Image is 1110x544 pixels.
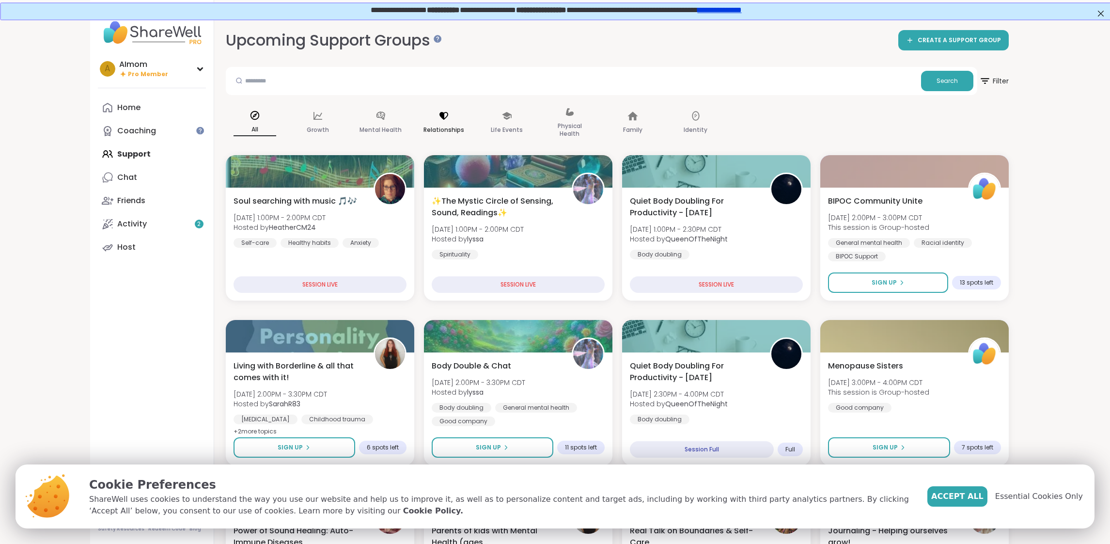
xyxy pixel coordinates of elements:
[98,526,144,532] a: Safety Resources
[375,174,405,204] img: HeatherCM24
[565,444,597,451] span: 11 spots left
[684,124,707,136] p: Identity
[98,212,206,236] a: Activity2
[573,339,603,369] img: lyssa
[828,360,903,372] span: Menopause Sisters
[771,339,801,369] img: QueenOfTheNight
[278,443,303,452] span: Sign Up
[969,174,1000,204] img: ShareWell
[630,399,728,409] span: Hosted by
[196,127,204,134] iframe: Spotlight
[343,238,379,248] div: Anxiety
[117,219,147,229] div: Activity
[89,494,912,517] p: ShareWell uses cookies to understand the way you use our website and help us to improve it, as we...
[573,174,603,204] img: lyssa
[937,77,958,85] span: Search
[234,276,406,293] div: SESSION LIVE
[432,250,478,259] div: Spirituality
[432,224,524,234] span: [DATE] 1:00PM - 2:00PM CDT
[98,166,206,189] a: Chat
[197,220,201,228] span: 2
[623,124,642,136] p: Family
[828,195,922,207] span: BIPOC Community Unite
[234,213,326,223] span: [DATE] 1:00PM - 2:00PM CDT
[375,339,405,369] img: SarahR83
[921,71,973,91] button: Search
[898,30,1009,50] a: CREATE A SUPPORT GROUP
[367,444,399,451] span: 6 spots left
[117,242,136,253] div: Host
[432,378,525,387] span: [DATE] 2:00PM - 3:30PM CDT
[281,238,339,248] div: Healthy habits
[872,278,897,287] span: Sign Up
[467,234,484,244] b: lyssa
[360,124,402,136] p: Mental Health
[630,195,759,219] span: Quiet Body Doubling For Productivity - [DATE]
[117,172,137,183] div: Chat
[828,213,929,223] span: [DATE] 2:00PM - 3:00PM CDT
[960,279,993,287] span: 13 spots left
[476,443,501,452] span: Sign Up
[918,36,1001,45] span: CREATE A SUPPORT GROUP
[98,236,206,259] a: Host
[98,189,206,212] a: Friends
[630,360,759,384] span: Quiet Body Doubling For Productivity - [DATE]
[630,389,728,399] span: [DATE] 2:30PM - 4:00PM CDT
[432,360,511,372] span: Body Double & Chat
[995,491,1083,502] span: Essential Cookies Only
[828,223,929,232] span: This session is Group-hosted
[234,437,355,458] button: Sign Up
[128,70,168,79] span: Pro Member
[119,59,168,70] div: AImom
[665,234,728,244] b: QueenOfTheNight
[98,119,206,143] a: Coaching
[962,444,993,451] span: 7 spots left
[234,415,297,424] div: [MEDICAL_DATA]
[828,403,891,413] div: Good company
[630,234,728,244] span: Hosted by
[979,67,1009,95] button: Filter
[969,339,1000,369] img: ShareWell
[495,403,577,413] div: General mental health
[117,102,141,113] div: Home
[828,272,948,293] button: Sign Up
[432,416,495,426] div: Good company
[873,443,898,452] span: Sign Up
[269,223,316,232] b: HeatherCM24
[630,441,774,458] div: Session Full
[234,389,327,399] span: [DATE] 2:00PM - 3:30PM CDT
[491,124,523,136] p: Life Events
[828,378,929,387] span: [DATE] 3:00PM - 4:00PM CDT
[234,360,363,384] span: Living with Borderline & all that comes with it!
[548,120,591,140] p: Physical Health
[89,476,912,494] p: Cookie Preferences
[234,124,276,136] p: All
[269,399,300,409] b: SarahR83
[98,16,206,49] img: ShareWell Nav Logo
[432,403,491,413] div: Body doubling
[914,238,972,248] div: Racial identity
[927,486,987,507] button: Accept All
[234,399,327,409] span: Hosted by
[403,505,463,517] a: Cookie Policy.
[234,238,277,248] div: Self-care
[148,526,186,532] a: Redeem Code
[432,276,605,293] div: SESSION LIVE
[467,387,484,397] b: lyssa
[771,174,801,204] img: QueenOfTheNight
[432,437,553,458] button: Sign Up
[785,446,795,453] span: Full
[189,526,201,532] a: Blog
[432,387,525,397] span: Hosted by
[423,124,464,136] p: Relationships
[828,437,950,458] button: Sign Up
[307,124,329,136] p: Growth
[432,195,561,219] span: ✨The Mystic Circle of Sensing, Sound, Readings✨
[105,63,110,75] span: A
[828,238,910,248] div: General mental health
[226,30,438,51] h2: Upcoming Support Groups
[828,387,929,397] span: This session is Group-hosted
[117,126,156,136] div: Coaching
[432,234,524,244] span: Hosted by
[98,96,206,119] a: Home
